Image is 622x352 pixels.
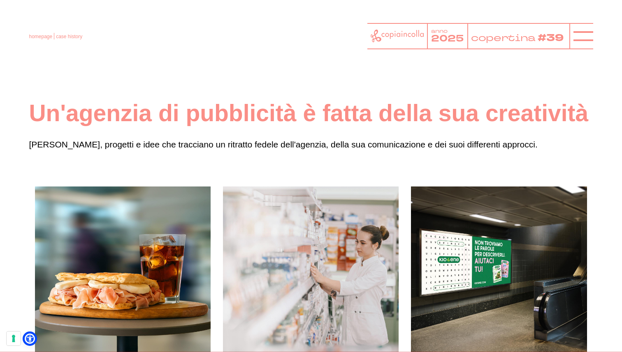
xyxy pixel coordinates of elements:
[56,34,82,39] span: case history
[7,331,21,345] button: Le tue preferenze relative al consenso per le tecnologie di tracciamento
[25,334,35,344] a: Open Accessibility Menu
[29,34,52,39] a: homepage
[431,28,448,35] tspan: anno
[539,31,566,45] tspan: #39
[29,138,593,152] p: [PERSON_NAME], progetti e idee che tracciano un ritratto fedele dell'agenzia, della sua comunicaz...
[29,99,593,128] h1: Un'agenzia di pubblicità è fatta della sua creatività
[471,31,537,44] tspan: copertina
[431,32,464,45] tspan: 2025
